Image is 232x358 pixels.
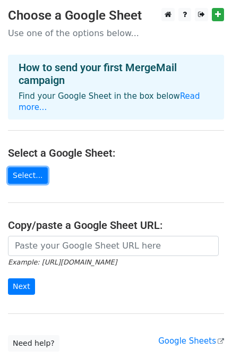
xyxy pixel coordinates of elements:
[8,335,59,352] a: Need help?
[8,258,117,266] small: Example: [URL][DOMAIN_NAME]
[8,28,224,39] p: Use one of the options below...
[8,278,35,295] input: Next
[8,236,219,256] input: Paste your Google Sheet URL here
[19,61,213,87] h4: How to send your first MergeMail campaign
[8,167,48,184] a: Select...
[158,336,224,346] a: Google Sheets
[179,307,232,358] div: Widget de chat
[8,8,224,23] h3: Choose a Google Sheet
[179,307,232,358] iframe: Chat Widget
[8,219,224,232] h4: Copy/paste a Google Sheet URL:
[19,91,213,113] p: Find your Google Sheet in the box below
[19,91,200,112] a: Read more...
[8,147,224,159] h4: Select a Google Sheet:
